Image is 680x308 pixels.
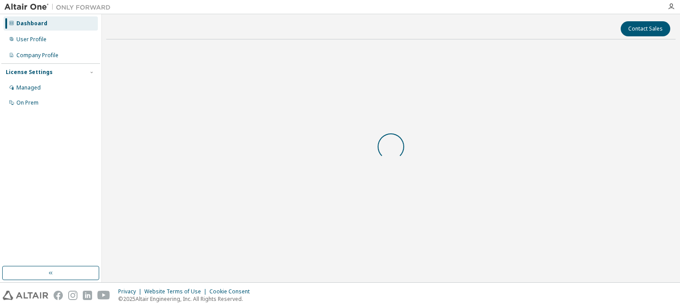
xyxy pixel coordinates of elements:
[68,291,77,300] img: instagram.svg
[621,21,670,36] button: Contact Sales
[4,3,115,12] img: Altair One
[144,288,209,295] div: Website Terms of Use
[54,291,63,300] img: facebook.svg
[118,288,144,295] div: Privacy
[16,99,39,106] div: On Prem
[16,36,46,43] div: User Profile
[118,295,255,303] p: © 2025 Altair Engineering, Inc. All Rights Reserved.
[16,84,41,91] div: Managed
[16,52,58,59] div: Company Profile
[6,69,53,76] div: License Settings
[3,291,48,300] img: altair_logo.svg
[209,288,255,295] div: Cookie Consent
[16,20,47,27] div: Dashboard
[97,291,110,300] img: youtube.svg
[83,291,92,300] img: linkedin.svg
